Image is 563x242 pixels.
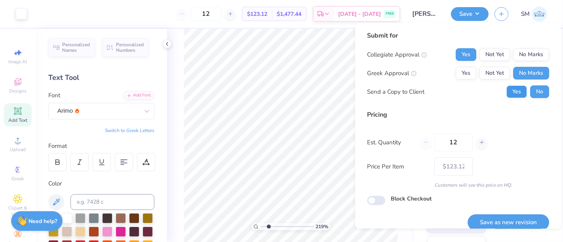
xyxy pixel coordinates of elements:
span: SM [521,9,530,19]
span: FREE [386,11,394,17]
div: Send a Copy to Client [367,87,424,96]
div: Customers will see this price on HQ. [367,181,549,189]
div: Add Font [123,91,154,100]
input: Untitled Design [406,6,445,22]
span: $123.12 [247,10,267,18]
button: Yes [456,67,476,79]
button: No [530,85,549,98]
button: Switch to Greek Letters [105,127,154,134]
button: Save as new revision [468,214,549,231]
label: Est. Quantity [367,138,414,147]
button: Yes [506,85,527,98]
button: Not Yet [479,67,510,79]
img: Shruthi Mohan [532,6,547,22]
div: Format [48,142,155,151]
span: Add Text [8,117,27,123]
span: $1,477.44 [277,10,301,18]
button: No Marks [513,48,549,61]
div: Greek Approval [367,69,417,78]
input: e.g. 7428 c [70,194,154,210]
label: Block Checkout [391,195,432,203]
button: No Marks [513,67,549,79]
span: Image AI [9,59,27,65]
div: Color [48,179,154,188]
div: Pricing [367,110,549,119]
span: Designs [9,88,27,94]
button: Not Yet [479,48,510,61]
div: Text Tool [48,72,154,83]
span: Personalized Names [62,42,90,53]
input: – – [434,133,473,151]
input: – – [190,7,221,21]
span: Personalized Numbers [116,42,144,53]
label: Font [48,91,60,100]
a: SM [521,6,547,22]
span: [DATE] - [DATE] [338,10,381,18]
button: Save [451,7,489,21]
span: Upload [10,146,26,153]
strong: Need help? [29,217,57,225]
span: Clipart & logos [4,205,32,217]
button: Yes [456,48,476,61]
span: Greek [12,176,24,182]
div: Collegiate Approval [367,50,427,59]
div: Submit for [367,31,549,40]
label: Price Per Item [367,162,428,171]
span: 219 % [316,223,329,230]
